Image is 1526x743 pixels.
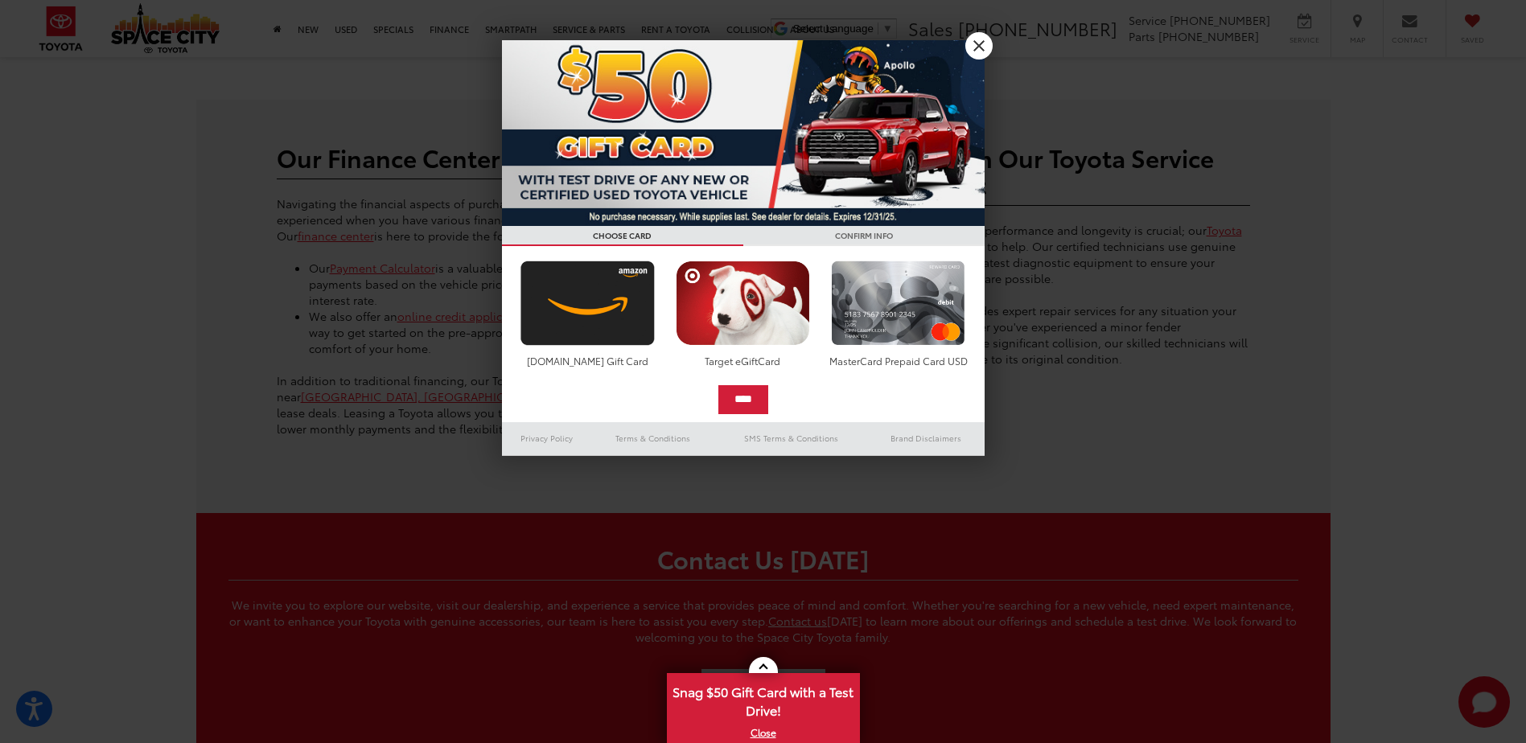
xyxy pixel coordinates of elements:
[502,40,985,226] img: 53411_top_152338.jpg
[827,261,969,346] img: mastercard.png
[715,429,867,448] a: SMS Terms & Conditions
[867,429,985,448] a: Brand Disclaimers
[672,354,814,367] div: Target eGiftCard
[668,675,858,724] span: Snag $50 Gift Card with a Test Drive!
[827,354,969,367] div: MasterCard Prepaid Card USD
[502,429,592,448] a: Privacy Policy
[516,354,659,367] div: [DOMAIN_NAME] Gift Card
[672,261,814,346] img: targetcard.png
[516,261,659,346] img: amazoncard.png
[502,226,743,246] h3: CHOOSE CARD
[591,429,714,448] a: Terms & Conditions
[743,226,985,246] h3: CONFIRM INFO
